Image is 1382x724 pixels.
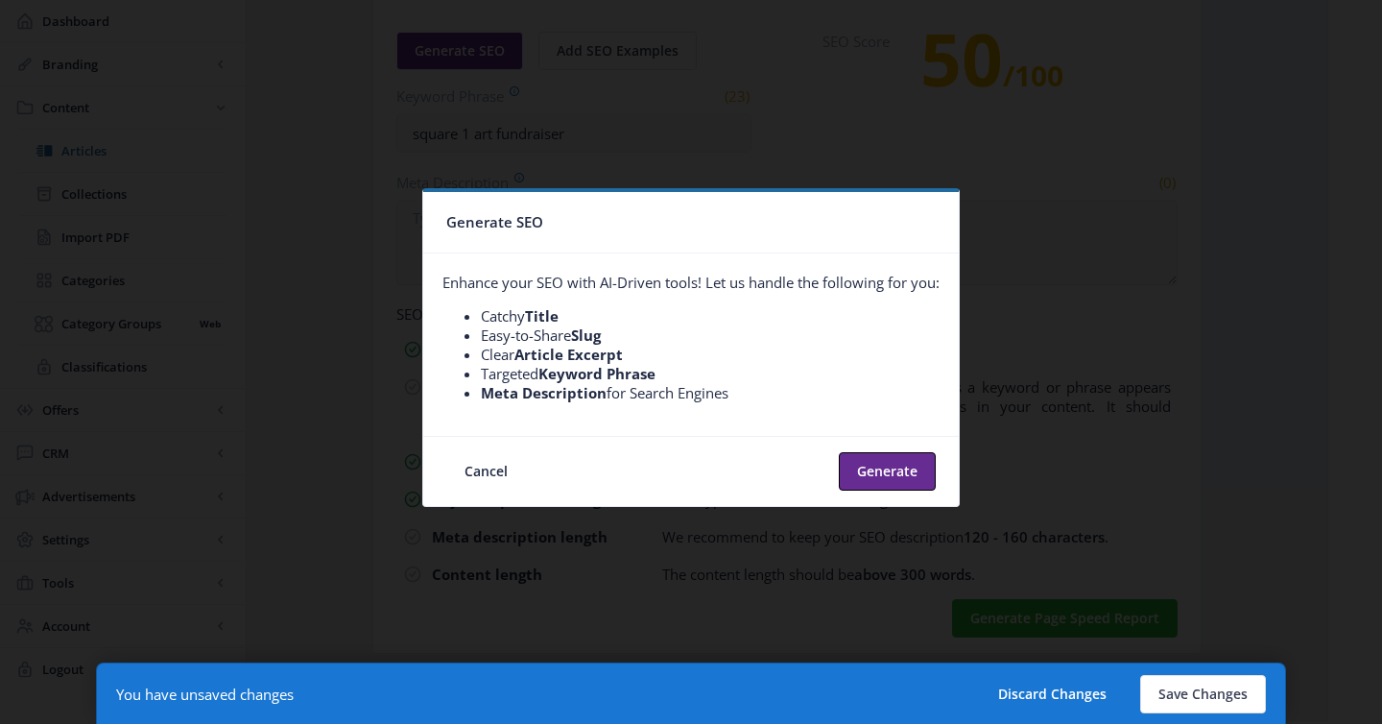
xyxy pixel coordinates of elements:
span: Enhance your SEO with AI-Driven tools! Let us handle the following for you: [442,273,940,292]
button: Save Changes [1140,675,1266,713]
button: Cancel [446,452,526,491]
b: Article Excerpt [514,345,623,364]
b: Slug [571,326,601,345]
b: Keyword Phrase [538,364,655,383]
li: for Search Engines [481,383,940,402]
b: Title [525,306,559,326]
button: Discard Changes [980,675,1125,713]
div: You have unsaved changes [116,685,294,704]
b: Meta Description [481,383,607,402]
button: Generate [839,452,936,491]
li: Catchy [481,306,940,326]
li: Easy-to-Share [481,326,940,345]
li: Clear [481,345,940,364]
li: Targeted [481,364,940,383]
span: Generate SEO [446,207,543,237]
